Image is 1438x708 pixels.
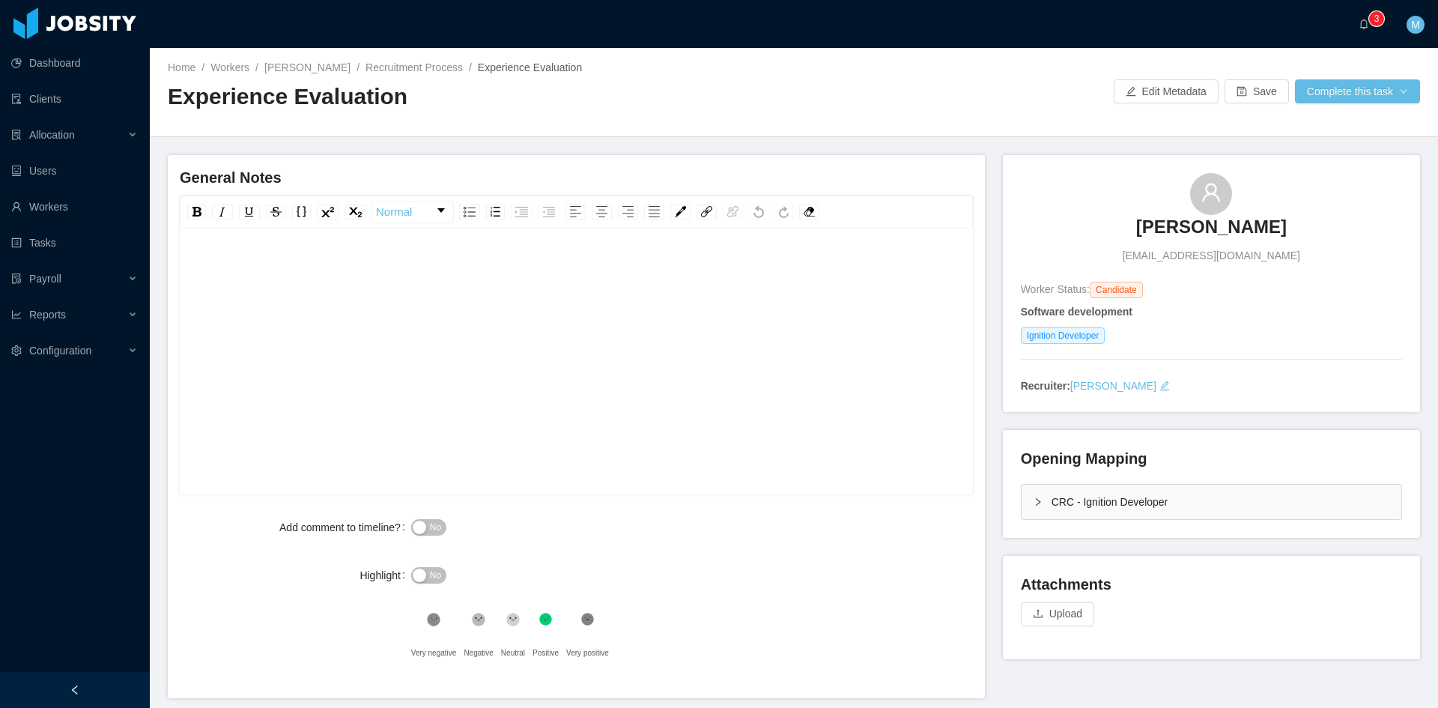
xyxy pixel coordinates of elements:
span: Allocation [29,129,75,141]
div: Italic [212,205,233,220]
button: icon: editEdit Metadata [1114,79,1219,103]
span: Payroll [29,273,61,285]
div: Underline [239,205,260,220]
span: [EMAIL_ADDRESS][DOMAIN_NAME] [1123,248,1300,264]
div: Outdent [539,205,559,220]
div: Remove [799,205,819,220]
a: Recruitment Process [365,61,463,73]
button: icon: saveSave [1225,79,1289,103]
div: rdw-dropdown [371,201,454,223]
strong: Software development [1021,306,1132,318]
div: Center [592,205,612,220]
div: Strikethrough [266,205,286,220]
span: Reports [29,309,66,321]
span: Worker Status: [1021,283,1090,295]
i: icon: solution [11,130,22,140]
div: Justify [644,205,664,220]
div: rdw-inline-control [184,201,369,223]
div: Neutral [501,638,525,668]
div: Unordered [459,205,480,220]
div: rdw-block-control [369,201,456,223]
a: icon: userWorkers [11,192,138,222]
i: icon: setting [11,345,22,356]
div: Bold [187,205,206,220]
div: Left [565,205,586,220]
a: [PERSON_NAME] [1070,380,1156,392]
span: Experience Evaluation [478,61,582,73]
i: icon: right [1034,497,1043,506]
strong: Recruiter: [1021,380,1070,392]
h4: Attachments [1021,574,1402,595]
span: No [430,520,441,535]
span: Normal [376,197,412,227]
div: rdw-textalign-control [562,201,667,223]
a: [PERSON_NAME] [1136,215,1287,248]
div: rdw-wrapper [180,196,973,494]
div: rdw-remove-control [796,201,822,223]
div: Link [697,205,717,220]
a: Workers [210,61,249,73]
p: 3 [1374,11,1380,26]
div: Undo [749,205,768,220]
div: Monospace [292,205,311,220]
div: Negative [464,638,493,668]
div: rdw-color-picker [667,201,694,223]
div: Subscript [345,205,366,220]
span: / [469,61,472,73]
span: / [357,61,359,73]
div: Unlink [723,205,743,220]
div: rdw-list-control [456,201,562,223]
span: / [201,61,204,73]
span: icon: uploadUpload [1021,608,1094,620]
div: rdw-editor [192,254,962,516]
div: Very negative [411,638,457,668]
a: icon: profileTasks [11,228,138,258]
sup: 3 [1369,11,1384,26]
span: Candidate [1090,282,1143,298]
span: M [1411,16,1420,34]
button: icon: uploadUpload [1021,602,1094,626]
div: rdw-toolbar [180,196,973,229]
h4: General Notes [180,167,973,188]
i: icon: line-chart [11,309,22,320]
span: / [255,61,258,73]
button: Complete this taskicon: down [1295,79,1420,103]
i: icon: file-protect [11,273,22,284]
div: Positive [533,638,559,668]
div: rdw-history-control [746,201,796,223]
i: icon: user [1201,182,1222,203]
a: Block Type [372,202,453,223]
a: [PERSON_NAME] [264,61,351,73]
h2: Experience Evaluation [168,82,794,112]
div: rdw-link-control [694,201,746,223]
div: icon: rightCRC - Ignition Developer [1022,485,1401,519]
h3: [PERSON_NAME] [1136,215,1287,239]
i: icon: edit [1159,381,1170,391]
label: Highlight [359,569,410,581]
a: Home [168,61,195,73]
i: icon: bell [1359,19,1369,29]
a: icon: pie-chartDashboard [11,48,138,78]
label: Add comment to timeline? [279,521,411,533]
div: Right [618,205,638,220]
a: icon: auditClients [11,84,138,114]
div: Indent [511,205,533,220]
a: icon: robotUsers [11,156,138,186]
span: No [430,568,441,583]
div: Superscript [317,205,339,220]
span: Ignition Developer [1021,327,1105,344]
div: Redo [774,205,793,220]
span: Configuration [29,345,91,357]
h4: Opening Mapping [1021,448,1147,469]
div: Very positive [566,638,609,668]
div: Ordered [486,205,505,220]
